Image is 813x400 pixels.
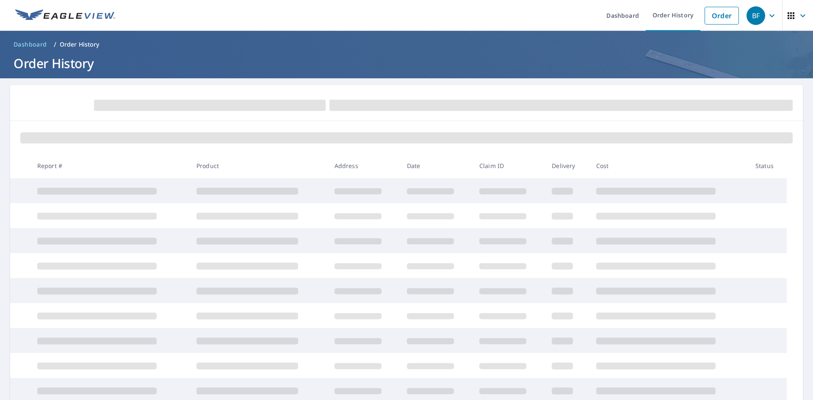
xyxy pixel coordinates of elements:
[10,38,803,51] nav: breadcrumb
[15,9,115,22] img: EV Logo
[589,153,749,178] th: Cost
[749,153,787,178] th: Status
[473,153,545,178] th: Claim ID
[400,153,473,178] th: Date
[60,40,100,49] p: Order History
[30,153,190,178] th: Report #
[14,40,47,49] span: Dashboard
[747,6,765,25] div: BF
[10,55,803,72] h1: Order History
[545,153,589,178] th: Delivery
[328,153,400,178] th: Address
[54,39,56,50] li: /
[705,7,739,25] a: Order
[190,153,328,178] th: Product
[10,38,50,51] a: Dashboard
